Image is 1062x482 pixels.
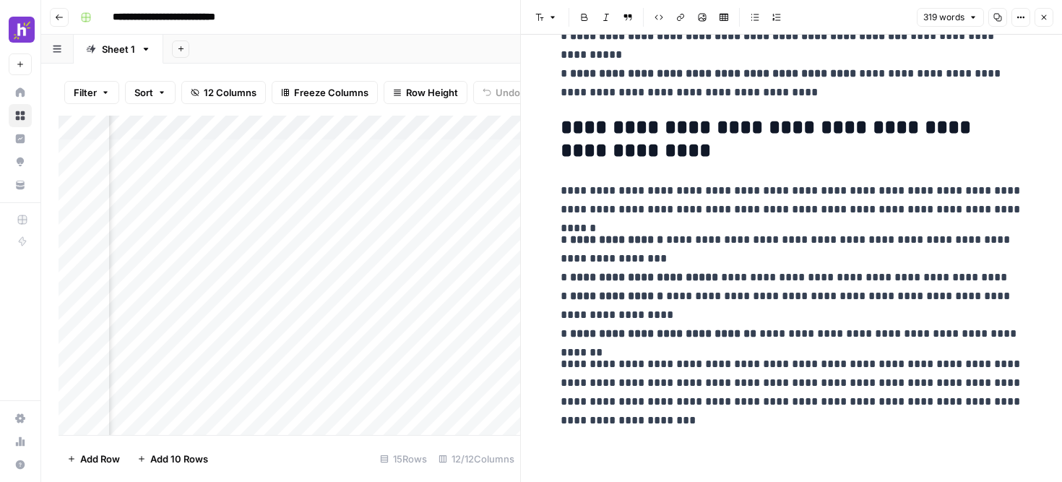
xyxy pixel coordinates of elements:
span: 12 Columns [204,85,256,100]
button: Add Row [59,447,129,470]
div: 12/12 Columns [433,447,520,470]
a: Home [9,81,32,104]
button: 319 words [917,8,984,27]
button: Filter [64,81,119,104]
a: Usage [9,430,32,453]
span: Filter [74,85,97,100]
span: Undo [496,85,520,100]
button: Workspace: Homebase [9,12,32,48]
span: 319 words [923,11,964,24]
button: Sort [125,81,176,104]
span: Add Row [80,452,120,466]
button: Undo [473,81,530,104]
a: Insights [9,127,32,150]
button: Row Height [384,81,467,104]
button: Freeze Columns [272,81,378,104]
button: 12 Columns [181,81,266,104]
a: Sheet 1 [74,35,163,64]
a: Opportunities [9,150,32,173]
button: Add 10 Rows [129,447,217,470]
a: Your Data [9,173,32,197]
span: Sort [134,85,153,100]
div: 15 Rows [374,447,433,470]
img: Homebase Logo [9,17,35,43]
div: Sheet 1 [102,42,135,56]
a: Settings [9,407,32,430]
span: Row Height [406,85,458,100]
span: Add 10 Rows [150,452,208,466]
a: Browse [9,104,32,127]
span: Freeze Columns [294,85,368,100]
button: Help + Support [9,453,32,476]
